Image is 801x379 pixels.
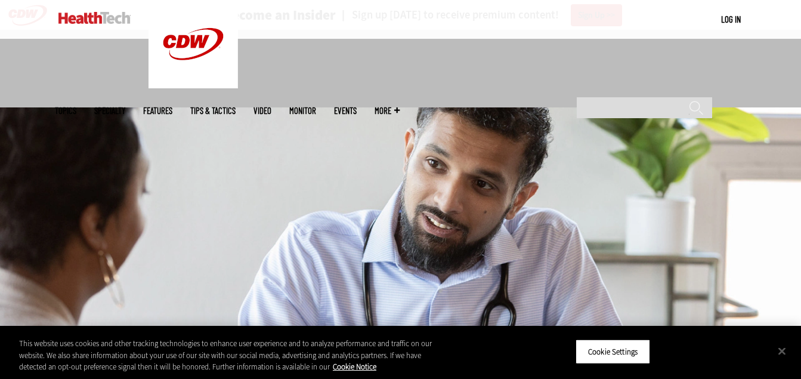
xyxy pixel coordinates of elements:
a: CDW [149,79,238,91]
div: User menu [721,13,741,26]
span: Topics [55,106,76,115]
a: Tips & Tactics [190,106,236,115]
a: MonITor [289,106,316,115]
button: Cookie Settings [576,339,650,364]
span: More [375,106,400,115]
div: This website uses cookies and other tracking technologies to enhance user experience and to analy... [19,338,441,373]
a: Features [143,106,172,115]
span: Specialty [94,106,125,115]
img: Home [58,12,131,24]
a: Events [334,106,357,115]
a: More information about your privacy [333,362,376,372]
a: Video [253,106,271,115]
button: Close [769,338,795,364]
a: Log in [721,14,741,24]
